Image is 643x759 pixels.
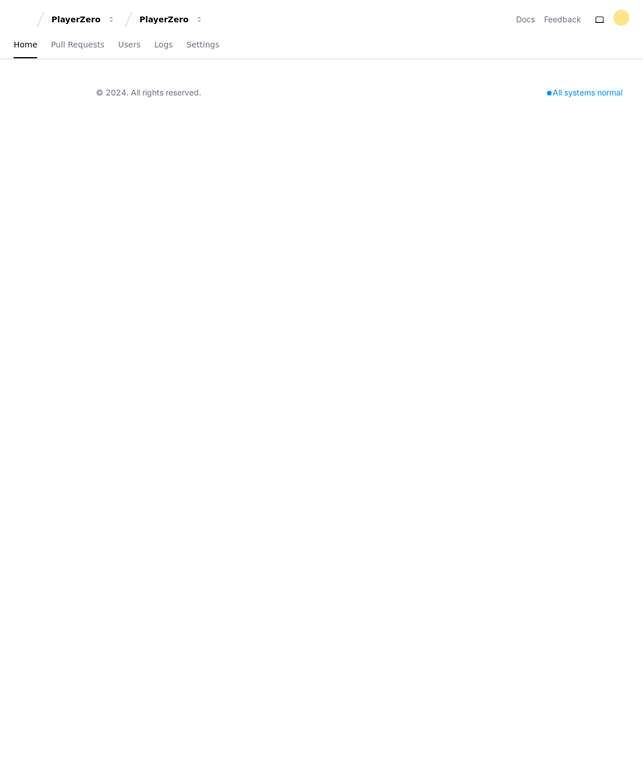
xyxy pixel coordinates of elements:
button: Feedback [544,14,581,25]
div: © 2024. All rights reserved. [96,87,201,98]
a: Docs [516,14,535,25]
a: Users [118,32,141,58]
a: Pull Requests [51,32,104,58]
span: Pull Requests [51,41,104,48]
span: Settings [186,41,219,48]
span: Logs [154,41,173,48]
a: Settings [186,32,219,58]
div: All systems normal [540,85,629,101]
a: Logs [154,32,173,58]
span: Users [118,41,141,48]
span: Home [14,41,37,48]
button: PlayerZero [135,9,208,30]
a: Home [14,32,37,58]
div: PlayerZero [139,14,189,25]
div: PlayerZero [51,14,101,25]
button: PlayerZero [47,9,120,30]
